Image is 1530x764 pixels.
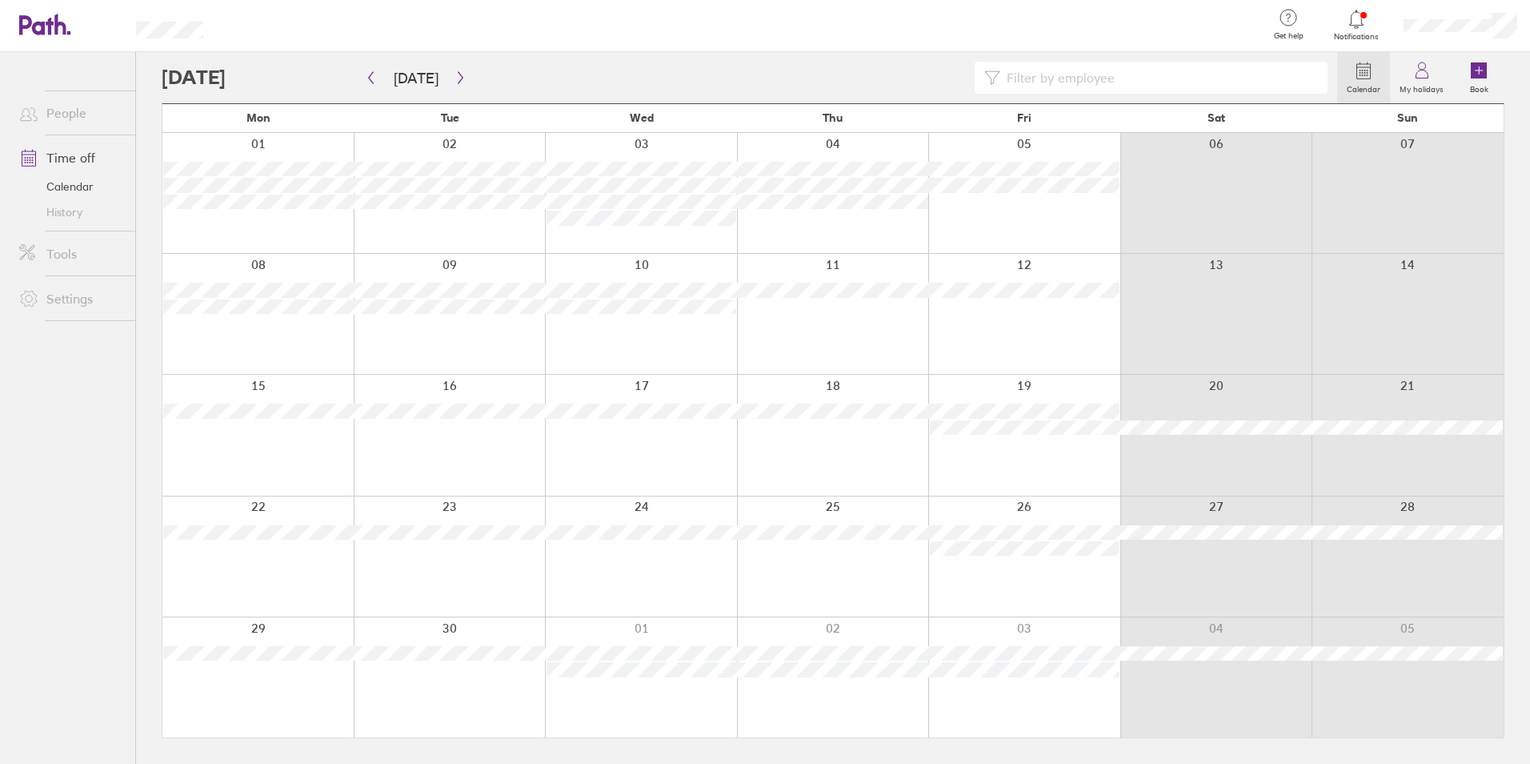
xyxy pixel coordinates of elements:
span: Fri [1017,111,1031,124]
a: Tools [6,238,135,270]
span: Tue [441,111,459,124]
span: Thu [823,111,843,124]
span: Wed [630,111,654,124]
a: People [6,97,135,129]
label: Calendar [1337,80,1390,94]
label: Book [1460,80,1498,94]
a: Time off [6,142,135,174]
a: Settings [6,283,135,315]
a: Notifications [1331,8,1383,42]
button: [DATE] [381,65,451,91]
span: Notifications [1331,32,1383,42]
a: History [6,199,135,225]
label: My holidays [1390,80,1453,94]
a: Calendar [6,174,135,199]
span: Sat [1208,111,1225,124]
span: Sun [1397,111,1418,124]
span: Mon [246,111,270,124]
span: Get help [1263,31,1315,41]
a: Book [1453,52,1504,103]
input: Filter by employee [1000,62,1318,93]
a: My holidays [1390,52,1453,103]
a: Calendar [1337,52,1390,103]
